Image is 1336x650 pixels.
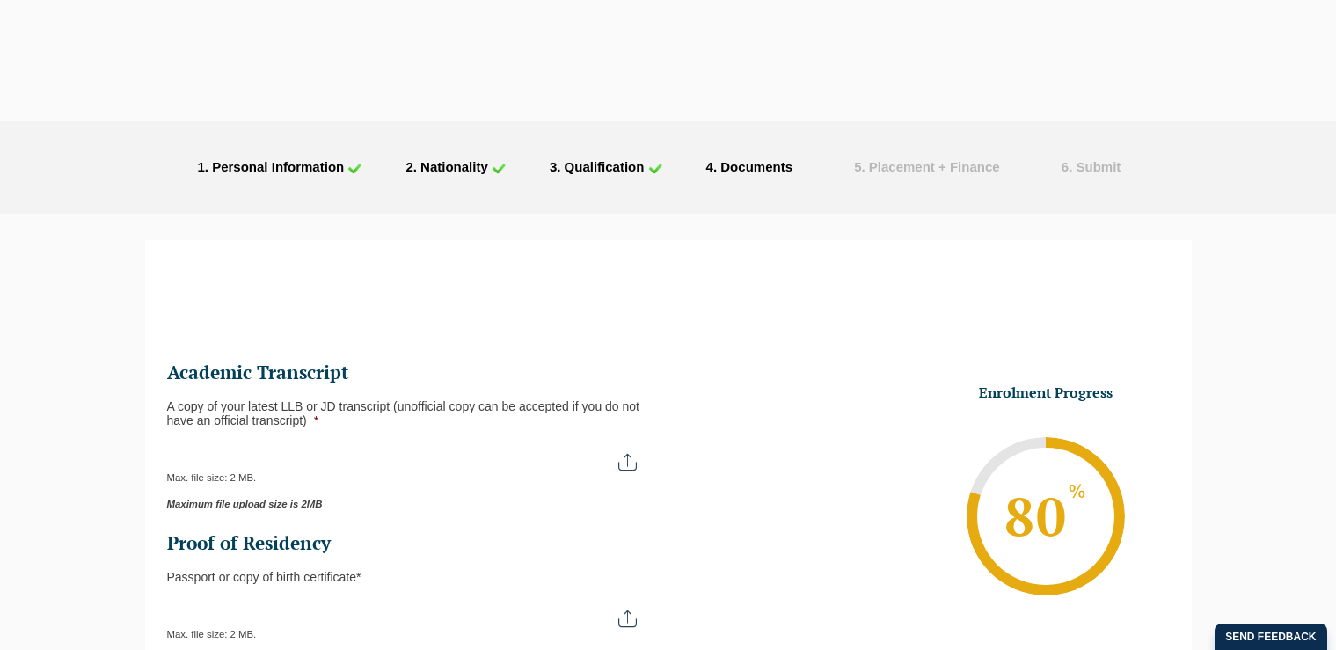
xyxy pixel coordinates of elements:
span: 3 [550,159,557,174]
label: A copy of your latest LLB or JD transcript (unofficial copy can be accepted if you do not have an... [167,399,654,427]
span: 2 [405,159,412,174]
sup: % [1068,485,1087,501]
span: Max. file size: 2 MB. [167,615,271,639]
span: . Submit [1069,159,1121,174]
span: 80 [1002,481,1090,551]
span: 4 [706,159,713,174]
div: Passport or copy of birth certificate* [167,570,654,584]
h2: Academic Transcript [167,361,654,385]
span: 1 [198,159,205,174]
span: 6 [1062,159,1069,174]
img: check_icon [347,163,361,174]
h2: Proof of Residency [167,531,654,556]
span: . Qualification [557,159,644,174]
h3: Enrolment Progress [936,383,1156,402]
span: 5 [854,159,861,174]
span: . Nationality [413,159,488,174]
span: . Personal Information [205,159,344,174]
img: check_icon [648,163,662,174]
span: Max. file size: 2 MB. [167,458,271,483]
span: . Placement + Finance [861,159,999,174]
span: . Documents [713,159,792,174]
img: check_icon [492,163,506,174]
span: Maximum file upload size is 2MB [167,499,640,510]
